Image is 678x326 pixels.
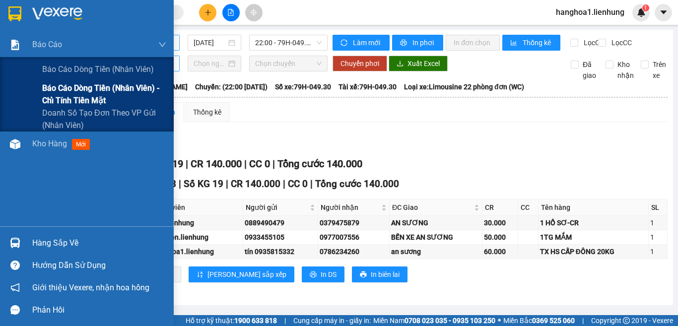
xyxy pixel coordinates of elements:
th: CR [482,199,518,216]
span: Kho hàng [32,139,67,148]
div: an sương [391,246,480,257]
span: CC 0 [288,178,308,190]
span: sort-ascending [197,271,203,279]
button: printerIn phơi [392,35,443,51]
span: Người gửi [246,202,308,213]
input: Chọn ngày [194,58,226,69]
div: 30.000 [484,217,516,228]
span: | [179,178,181,190]
span: question-circle [10,261,20,270]
span: | [283,178,285,190]
span: Báo cáo dòng tiền (nhân viên) [42,63,154,75]
span: Kho nhận [613,59,638,81]
div: AN SƯƠNG [391,217,480,228]
th: Tên hàng [539,199,649,216]
span: | [226,178,228,190]
span: plus [204,9,211,16]
span: printer [310,271,317,279]
span: | [310,178,313,190]
img: warehouse-icon [10,238,20,248]
span: Làm mới [353,37,382,48]
span: Giới thiệu Vexere, nhận hoa hồng [32,281,149,294]
div: 0933455105 [245,232,316,243]
span: hanghoa1.lienhung [548,6,632,18]
span: Lọc CC [608,37,633,48]
th: SL [649,199,668,216]
div: Hướng dẫn sử dụng [32,258,166,273]
div: 1 [650,232,666,243]
div: 1TG MẮM [540,232,647,243]
div: Thống kê [193,107,221,118]
button: sort-ascending[PERSON_NAME] sắp xếp [189,266,294,282]
span: Người nhận [321,202,379,213]
button: aim [245,4,263,21]
span: Miền Bắc [503,315,575,326]
span: Thống kê [523,37,552,48]
span: Lọc CR [580,37,606,48]
span: | [582,315,584,326]
span: Chọn chuyến [255,56,322,71]
span: Tổng cước 140.000 [315,178,399,190]
span: Tài xế: 79H-049.30 [339,81,397,92]
span: copyright [623,317,630,324]
span: Số KG 19 [184,178,223,190]
span: Tổng cước 140.000 [277,158,362,170]
img: logo-vxr [8,6,21,21]
div: thuytien.lienhung [152,232,241,243]
span: message [10,305,20,315]
span: down [158,41,166,49]
span: CC 0 [249,158,270,170]
span: | [272,158,275,170]
div: nha.lienhung [152,217,241,228]
button: plus [199,4,216,21]
span: | [186,158,188,170]
button: printerIn biên lai [352,266,407,282]
span: Báo cáo dòng tiền (nhân viên) - chỉ tính tiền mặt [42,82,166,107]
button: downloadXuất Excel [389,56,448,71]
img: warehouse-icon [10,139,20,149]
div: 1 [650,246,666,257]
span: Doanh số tạo đơn theo VP gửi (nhân viên) [42,107,166,131]
span: ĐC Giao [392,202,472,213]
div: 0889490479 [245,217,316,228]
span: Báo cáo [32,38,62,51]
span: notification [10,283,20,292]
span: 22:00 - 79H-049.30 [255,35,322,50]
div: 0977007556 [320,232,388,243]
div: Phản hồi [32,303,166,318]
span: Hỗ trợ kỹ thuật: [186,315,277,326]
strong: 0708 023 035 - 0935 103 250 [405,317,495,325]
th: Nhân viên [151,199,243,216]
span: aim [250,9,257,16]
div: hanghoa1.lienhung [152,246,241,257]
span: Miền Nam [373,315,495,326]
span: | [244,158,247,170]
span: Xuất Excel [407,58,440,69]
div: BẾN XE AN SƯƠNG [391,232,480,243]
span: 1 [644,4,647,11]
span: download [397,60,404,68]
button: printerIn DS [302,266,344,282]
span: Đã giao [579,59,600,81]
span: Cung cấp máy in - giấy in: [293,315,371,326]
input: 13/10/2025 [194,37,226,48]
strong: 1900 633 818 [234,317,277,325]
span: printer [360,271,367,279]
span: In DS [321,269,337,280]
span: Loại xe: Limousine 22 phòng đơn (WC) [404,81,524,92]
span: bar-chart [510,39,519,47]
sup: 1 [642,4,649,11]
button: syncLàm mới [333,35,390,51]
span: Số xe: 79H-049.30 [275,81,331,92]
span: printer [400,39,408,47]
button: caret-down [655,4,672,21]
span: file-add [227,9,234,16]
span: Chuyến: (22:00 [DATE]) [195,81,268,92]
button: bar-chartThống kê [502,35,560,51]
span: ⚪️ [498,319,501,323]
span: CR 140.000 [191,158,242,170]
span: mới [72,139,90,150]
div: 1 [650,217,666,228]
div: 1 HỒ SƠ-CR [540,217,647,228]
div: 0786234260 [320,246,388,257]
